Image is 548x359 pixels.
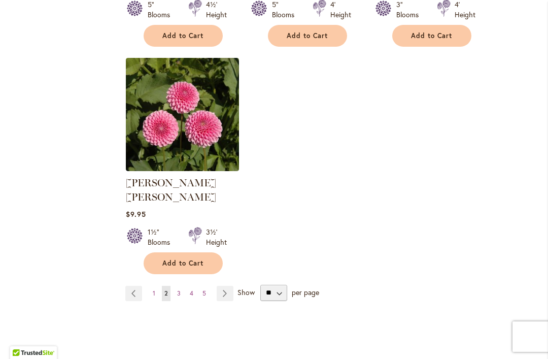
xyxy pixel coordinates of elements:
[177,289,181,297] span: 3
[126,209,146,219] span: $9.95
[148,227,176,247] div: 1½" Blooms
[126,164,239,173] a: BETTY ANNE
[187,286,196,301] a: 4
[144,252,223,274] button: Add to Cart
[287,31,328,40] span: Add to Cart
[190,289,193,297] span: 4
[150,286,158,301] a: 1
[292,287,319,297] span: per page
[200,286,209,301] a: 5
[237,287,255,297] span: Show
[144,25,223,47] button: Add to Cart
[153,289,155,297] span: 1
[411,31,453,40] span: Add to Cart
[162,31,204,40] span: Add to Cart
[8,323,36,351] iframe: Launch Accessibility Center
[126,58,239,171] img: BETTY ANNE
[268,25,347,47] button: Add to Cart
[206,227,227,247] div: 3½' Height
[175,286,183,301] a: 3
[202,289,206,297] span: 5
[162,259,204,268] span: Add to Cart
[164,289,168,297] span: 2
[126,177,216,203] a: [PERSON_NAME] [PERSON_NAME]
[392,25,471,47] button: Add to Cart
